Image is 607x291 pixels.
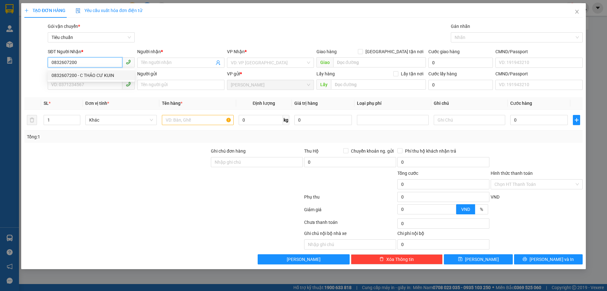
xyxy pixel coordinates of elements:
[14,43,81,48] span: ----------------------------------------------
[76,8,81,13] img: icon
[510,101,532,106] span: Cước hàng
[3,24,39,28] span: VP Gửi: [PERSON_NAME]
[287,256,321,263] span: [PERSON_NAME]
[397,230,489,239] div: Chi phí nội bộ
[27,115,37,125] button: delete
[137,48,224,55] div: Người nhận
[3,4,18,20] img: logo
[48,23,80,29] span: VP Nhận: [GEOGRAPHIC_DATA]
[402,148,459,155] span: Phí thu hộ khách nhận trả
[283,115,289,125] span: kg
[523,257,527,262] span: printer
[530,256,574,263] span: [PERSON_NAME] và In
[458,257,463,262] span: save
[514,254,583,264] button: printer[PERSON_NAME] và In
[316,71,335,76] span: Lấy hàng
[574,9,579,14] span: close
[211,149,246,154] label: Ghi chú đơn hàng
[495,48,582,55] div: CMND/Passport
[27,133,234,140] div: Tổng: 1
[227,70,314,77] div: VP gửi
[162,115,233,125] input: VD: Bàn, Ghế
[491,171,533,176] label: Hình thức thanh toán
[428,80,493,90] input: Cước lấy hàng
[24,8,29,13] span: plus
[495,70,582,77] div: CMND/Passport
[48,70,135,80] div: 0832607200 - C THẢO CƯ KUIN
[573,115,580,125] button: plus
[52,33,131,42] span: Tiêu chuẩn
[3,30,34,36] span: ĐC: Ngã 3 Easim ,[GEOGRAPHIC_DATA]
[348,148,396,155] span: Chuyển khoản ng. gửi
[397,171,418,176] span: Tổng cước
[25,10,88,15] strong: NHẬN HÀNG NHANH - GIAO TỐC HÀNH
[216,60,221,65] span: user-add
[48,32,89,35] span: ĐC: 266 Đồng Đen, P10, Q TB
[304,230,396,239] div: Ghi chú nội bộ nhà xe
[48,38,71,41] span: ĐT: 0935 882 082
[354,97,431,110] th: Loại phụ phí
[227,49,245,54] span: VP Nhận
[137,70,224,77] div: Người gửi
[253,101,275,106] span: Định lượng
[568,3,586,21] button: Close
[461,207,470,212] span: VND
[85,101,109,106] span: Đơn vị tính
[428,71,457,76] label: Cước lấy hàng
[316,57,333,67] span: Giao
[211,157,303,167] input: Ghi chú đơn hàng
[434,115,505,125] input: Ghi Chú
[258,254,350,264] button: [PERSON_NAME]
[304,149,319,154] span: Thu Hộ
[351,254,443,264] button: deleteXóa Thông tin
[444,254,512,264] button: save[PERSON_NAME]
[573,117,579,123] span: plus
[480,207,483,212] span: %
[428,49,460,54] label: Cước giao hàng
[76,8,142,13] span: Yêu cầu xuất hóa đơn điện tử
[451,24,470,29] label: Gán nhãn
[89,115,153,125] span: Khác
[294,115,352,125] input: 0
[303,206,397,217] div: Giảm giá
[363,48,426,55] span: [GEOGRAPHIC_DATA] tận nơi
[231,80,310,90] span: Cư Kuin
[304,239,396,250] input: Nhập ghi chú
[44,101,49,106] span: SL
[126,82,131,87] span: phone
[24,8,65,13] span: TẠO ĐƠN HÀNG
[398,70,426,77] span: Lấy tận nơi
[331,79,426,90] input: Dọc đường
[3,38,26,41] span: ĐT:0905 22 58 58
[333,57,426,67] input: Dọc đường
[316,79,331,90] span: Lấy
[42,16,70,20] strong: 1900 633 614
[428,58,493,68] input: Cước giao hàng
[52,72,131,79] div: 0832607200 - C THẢO CƯ KUIN
[303,219,397,230] div: Chưa thanh toán
[431,97,508,110] th: Ghi chú
[162,101,182,106] span: Tên hàng
[126,60,131,65] span: phone
[303,193,397,205] div: Phụ thu
[379,257,384,262] span: delete
[48,24,80,29] span: Gói vận chuyển
[294,101,318,106] span: Giá trị hàng
[23,3,89,9] span: CTY TNHH DLVT TIẾN OANH
[465,256,499,263] span: [PERSON_NAME]
[316,49,337,54] span: Giao hàng
[491,194,500,199] span: VND
[48,48,135,55] div: SĐT Người Nhận
[386,256,414,263] span: Xóa Thông tin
